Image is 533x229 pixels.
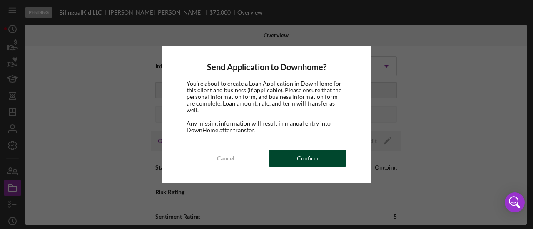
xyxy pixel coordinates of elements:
[505,192,525,212] div: Open Intercom Messenger
[297,150,319,167] div: Confirm
[187,62,346,72] h4: Send Application to Downhome?
[187,150,264,167] button: Cancel
[187,120,331,133] span: Any missing information will result in manual entry into DownHome after transfer.
[217,150,234,167] div: Cancel
[187,80,341,113] span: You're about to create a Loan Application in DownHome for this client and business (if applicable...
[269,150,346,167] button: Confirm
